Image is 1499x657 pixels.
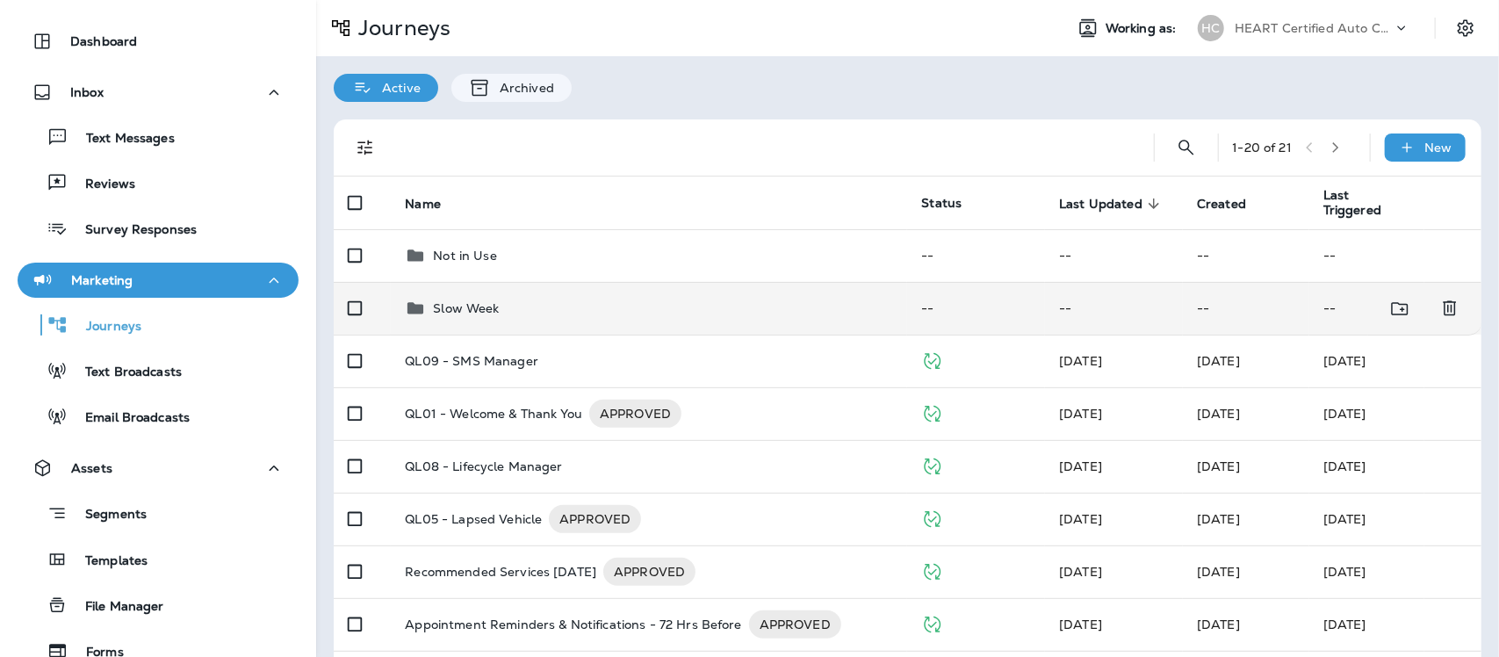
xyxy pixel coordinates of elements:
[68,507,147,524] p: Segments
[1059,564,1102,580] span: J-P Scoville
[1197,196,1269,212] span: Created
[921,615,943,631] span: Published
[749,610,841,639] div: APPROVED
[1059,458,1102,474] span: Developer Integrations
[491,81,554,95] p: Archived
[71,461,112,475] p: Assets
[1425,141,1452,155] p: New
[1309,545,1481,598] td: [DATE]
[1059,196,1165,212] span: Last Updated
[18,24,299,59] button: Dashboard
[549,510,641,528] span: APPROVED
[405,610,741,639] p: Appointment Reminders & Notifications - 72 Hrs Before
[68,599,164,616] p: File Manager
[1309,598,1481,651] td: [DATE]
[589,400,681,428] div: APPROVED
[1197,406,1240,422] span: J-P Scoville
[68,222,197,239] p: Survey Responses
[18,495,299,532] button: Segments
[749,616,841,633] span: APPROVED
[405,459,562,473] p: QL08 - Lifecycle Manager
[18,119,299,155] button: Text Messages
[921,195,962,211] span: Status
[549,505,641,533] div: APPROVED
[1450,12,1481,44] button: Settings
[1323,188,1395,218] span: Last Triggered
[921,457,943,473] span: Published
[921,404,943,420] span: Published
[1382,291,1418,327] button: Move to folder
[433,301,499,315] p: Slow Week
[1235,21,1393,35] p: HEART Certified Auto Care
[907,282,1045,335] td: --
[1106,21,1180,36] span: Working as:
[405,196,464,212] span: Name
[1045,229,1183,282] td: --
[68,410,190,427] p: Email Broadcasts
[18,75,299,110] button: Inbox
[1197,617,1240,632] span: J-P Scoville
[18,164,299,201] button: Reviews
[1309,440,1481,493] td: [DATE]
[351,15,450,41] p: Journeys
[405,505,542,533] p: QL05 - Lapsed Vehicle
[1059,197,1142,212] span: Last Updated
[1432,291,1467,327] button: Delete
[18,352,299,389] button: Text Broadcasts
[1198,15,1224,41] div: HC
[921,351,943,367] span: Published
[1045,282,1183,335] td: --
[1309,335,1481,387] td: [DATE]
[1197,458,1240,474] span: Frank Carreno
[68,319,141,336] p: Journeys
[1183,282,1309,335] td: --
[433,249,496,263] p: Not in Use
[405,354,538,368] p: QL09 - SMS Manager
[1309,282,1424,335] td: --
[1233,141,1292,155] div: 1 - 20 of 21
[70,85,104,99] p: Inbox
[1059,511,1102,527] span: J-P Scoville
[1309,387,1481,440] td: [DATE]
[18,263,299,298] button: Marketing
[18,398,299,435] button: Email Broadcasts
[1197,511,1240,527] span: J-P Scoville
[405,558,596,586] p: Recommended Services [DATE]
[1059,617,1102,632] span: J-P Scoville
[68,131,175,148] p: Text Messages
[18,541,299,578] button: Templates
[18,307,299,343] button: Journeys
[921,509,943,525] span: Published
[405,197,441,212] span: Name
[1059,406,1102,422] span: Developer Integrations
[68,553,148,570] p: Templates
[1309,493,1481,545] td: [DATE]
[18,587,299,624] button: File Manager
[603,558,695,586] div: APPROVED
[18,451,299,486] button: Assets
[921,562,943,578] span: Published
[71,273,133,287] p: Marketing
[1183,229,1309,282] td: --
[68,177,135,193] p: Reviews
[405,400,582,428] p: QL01 - Welcome & Thank You
[1197,564,1240,580] span: J-P Scoville
[1309,229,1481,282] td: --
[18,210,299,247] button: Survey Responses
[348,130,383,165] button: Filters
[70,34,137,48] p: Dashboard
[373,81,421,95] p: Active
[589,405,681,422] span: APPROVED
[1169,130,1204,165] button: Search Journeys
[1197,353,1240,369] span: Frank Carreno
[1197,197,1246,212] span: Created
[1059,353,1102,369] span: Frank Carreno
[907,229,1045,282] td: --
[1323,188,1417,218] span: Last Triggered
[68,365,182,381] p: Text Broadcasts
[603,563,695,581] span: APPROVED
